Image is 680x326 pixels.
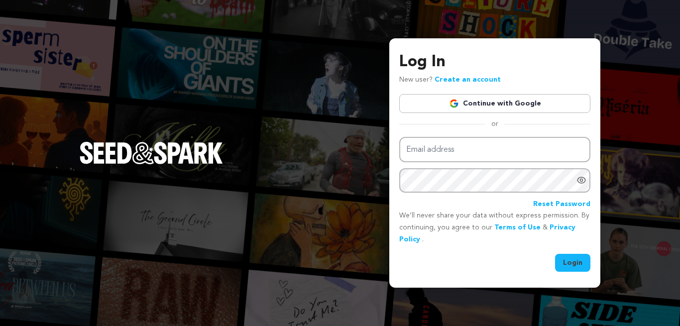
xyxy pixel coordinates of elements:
[494,224,541,231] a: Terms of Use
[435,76,501,83] a: Create an account
[576,175,586,185] a: Show password as plain text. Warning: this will display your password on the screen.
[399,137,590,162] input: Email address
[449,99,459,109] img: Google logo
[399,74,501,86] p: New user?
[533,199,590,211] a: Reset Password
[399,50,590,74] h3: Log In
[555,254,590,272] button: Login
[485,119,504,129] span: or
[80,142,223,184] a: Seed&Spark Homepage
[399,210,590,245] p: We’ll never share your data without express permission. By continuing, you agree to our & .
[399,94,590,113] a: Continue with Google
[399,224,575,243] a: Privacy Policy
[80,142,223,164] img: Seed&Spark Logo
